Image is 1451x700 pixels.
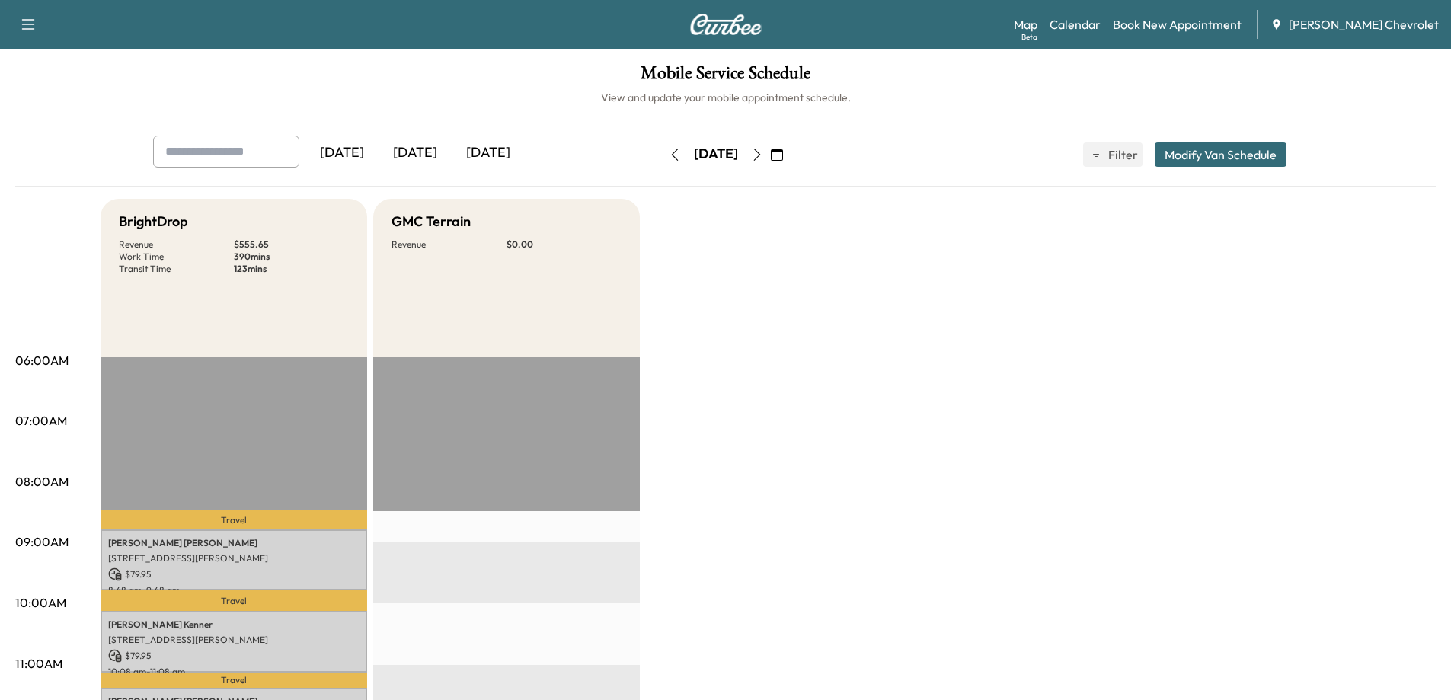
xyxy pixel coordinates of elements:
p: [STREET_ADDRESS][PERSON_NAME] [108,552,360,564]
h5: GMC Terrain [392,211,471,232]
p: 10:00AM [15,593,66,612]
p: Travel [101,510,367,529]
p: $ 79.95 [108,567,360,581]
h6: View and update your mobile appointment schedule. [15,90,1436,105]
a: Book New Appointment [1113,15,1242,34]
div: [DATE] [305,136,379,171]
p: 08:00AM [15,472,69,491]
p: 8:48 am - 9:48 am [108,584,360,596]
p: $ 79.95 [108,649,360,663]
button: Modify Van Schedule [1155,142,1286,167]
a: MapBeta [1014,15,1037,34]
button: Filter [1083,142,1143,167]
p: Travel [101,673,367,688]
div: Beta [1021,31,1037,43]
p: Work Time [119,251,234,263]
p: [PERSON_NAME] [PERSON_NAME] [108,537,360,549]
p: Revenue [392,238,507,251]
div: [DATE] [379,136,452,171]
p: 06:00AM [15,351,69,369]
div: [DATE] [694,145,738,164]
span: [PERSON_NAME] Chevrolet [1289,15,1439,34]
p: Travel [101,590,367,611]
p: 07:00AM [15,411,67,430]
p: Transit Time [119,263,234,275]
div: [DATE] [452,136,525,171]
p: 11:00AM [15,654,62,673]
p: 123 mins [234,263,349,275]
p: [PERSON_NAME] Kenner [108,618,360,631]
p: Revenue [119,238,234,251]
h5: BrightDrop [119,211,188,232]
p: [STREET_ADDRESS][PERSON_NAME] [108,634,360,646]
a: Calendar [1050,15,1101,34]
h1: Mobile Service Schedule [15,64,1436,90]
p: 10:08 am - 11:08 am [108,666,360,678]
p: $ 555.65 [234,238,349,251]
span: Filter [1108,145,1136,164]
p: 09:00AM [15,532,69,551]
img: Curbee Logo [689,14,762,35]
p: $ 0.00 [507,238,622,251]
p: 390 mins [234,251,349,263]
